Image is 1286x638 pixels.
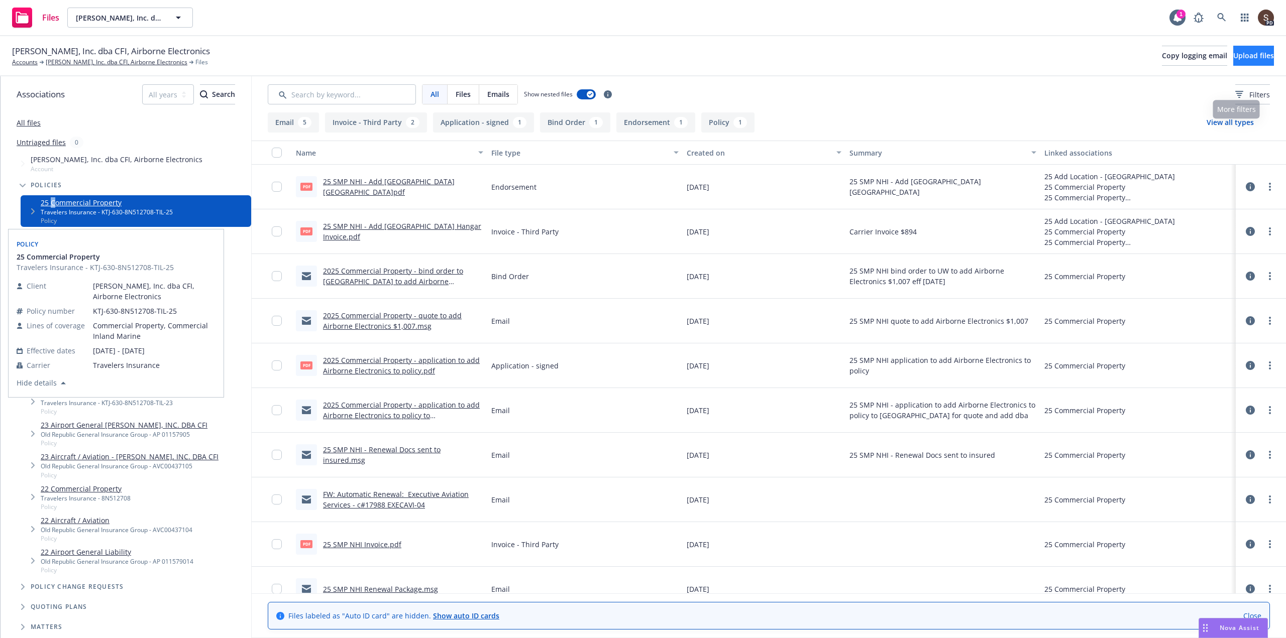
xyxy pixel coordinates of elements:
[41,502,131,511] span: Policy
[41,494,131,502] div: Travelers Insurance - 8N512708
[687,271,709,282] span: [DATE]
[67,8,193,28] button: [PERSON_NAME], Inc. dba CFI, Airborne Electronics
[76,13,163,23] span: [PERSON_NAME], Inc. dba CFI, Airborne Electronics
[1044,171,1207,182] div: 25 Add Location - [GEOGRAPHIC_DATA]
[41,483,131,494] a: 22 Commercial Property
[406,117,419,128] div: 2
[1044,450,1125,460] div: 25 Commercial Property
[1264,225,1276,237] a: more
[268,84,416,104] input: Search by keyword...
[683,141,845,165] button: Created on
[1040,141,1236,165] button: Linked associations
[687,450,709,460] span: [DATE]
[272,494,282,504] input: Toggle Row Selected
[323,400,480,441] a: 2025 Commercial Property - application to add Airborne Electronics to policy to [GEOGRAPHIC_DATA]...
[93,320,216,341] span: Commercial Property, Commercial Inland Marine
[433,112,534,133] button: Application - signed
[12,45,210,58] span: [PERSON_NAME], Inc. dba CFI, Airborne Electronics
[1264,359,1276,371] a: more
[41,430,207,439] div: Old Republic General Insurance Group - AP 01157905
[292,141,487,165] button: Name
[487,141,683,165] button: File type
[41,420,207,430] a: 23 Airport General [PERSON_NAME], INC. DBA CFI
[272,271,282,281] input: Toggle Row Selected
[540,112,610,133] button: Bind Order
[1044,360,1125,371] div: 25 Commercial Property
[1176,10,1186,19] div: 1
[272,539,282,549] input: Toggle Row Selected
[31,182,62,188] span: Policies
[41,451,219,462] a: 23 Aircraft / Aviation - [PERSON_NAME], INC. DBA CFI
[849,176,1037,197] span: 25 SMP NHI - Add [GEOGRAPHIC_DATA] [GEOGRAPHIC_DATA]
[46,58,187,67] a: [PERSON_NAME], Inc. dba CFI, Airborne Electronics
[41,216,173,225] span: Policy
[491,148,668,158] div: File type
[845,141,1041,165] button: Summary
[41,471,219,479] span: Policy
[13,377,70,389] button: Hide details
[687,360,709,371] span: [DATE]
[93,360,216,370] span: Travelers Insurance
[296,148,472,158] div: Name
[456,89,471,99] span: Files
[323,355,480,375] a: 2025 Commercial Property - application to add Airborne Electronics to policy.pdf
[1044,216,1207,226] div: 25 Add Location - [GEOGRAPHIC_DATA]
[687,316,709,326] span: [DATE]
[272,316,282,326] input: Toggle Row Selected
[41,407,173,416] span: Policy
[288,610,499,621] span: Files labeled as "Auto ID card" are hidden.
[272,450,282,460] input: Toggle Row Selected
[1044,584,1125,594] div: 25 Commercial Property
[1264,493,1276,505] a: more
[323,445,441,465] a: 25 SMP NHI - Renewal Docs sent to insured.msg
[1235,89,1270,100] span: Filters
[1189,8,1209,28] a: Report a Bug
[1264,449,1276,461] a: more
[491,539,559,550] span: Invoice - Third Party
[27,345,75,356] span: Effective dates
[323,177,455,197] a: 25 SMP NHI - Add [GEOGRAPHIC_DATA] [GEOGRAPHIC_DATA]pdf
[674,117,688,128] div: 1
[431,89,439,99] span: All
[491,584,510,594] span: Email
[17,118,41,127] a: All files
[433,611,499,620] a: Show auto ID cards
[17,88,65,101] span: Associations
[687,182,709,192] span: [DATE]
[41,197,173,208] a: 25 Commercial Property
[491,494,510,505] span: Email
[31,604,87,610] span: Quoting plans
[616,112,695,133] button: Endorsement
[1044,539,1125,550] div: 25 Commercial Property
[200,85,235,104] div: Search
[41,526,192,534] div: Old Republic General Insurance Group - AVC00437104
[12,58,38,67] a: Accounts
[1044,237,1207,247] div: 25 Commercial Property
[1191,112,1270,133] button: View all types
[1233,46,1274,66] button: Upload files
[17,262,174,273] span: Travelers Insurance - KTJ-630-8N512708-TIL-25
[1264,270,1276,282] a: more
[491,360,559,371] span: Application - signed
[849,148,1026,158] div: Summary
[849,226,917,237] span: Carrier Invoice $894
[1258,10,1274,26] img: photo
[589,117,603,128] div: 1
[27,306,75,316] span: Policy number
[849,450,995,460] span: 25 SMP NHI - Renewal Docs sent to insured
[524,90,573,98] span: Show nested files
[300,183,312,190] span: pdf
[687,539,709,550] span: [DATE]
[1044,271,1125,282] div: 25 Commercial Property
[200,90,208,98] svg: Search
[687,584,709,594] span: [DATE]
[687,494,709,505] span: [DATE]
[323,311,462,331] a: 2025 Commercial Property - quote to add Airborne Electronics $1,007.msg
[1044,494,1125,505] div: 25 Commercial Property
[1220,623,1259,632] span: Nova Assist
[1199,618,1268,638] button: Nova Assist
[93,306,216,316] span: KTJ-630-8N512708-TIL-25
[17,251,174,262] button: 25 Commercial Property
[272,360,282,370] input: Toggle Row Selected
[849,266,1037,287] span: 25 SMP NHI bind order to UW to add Airborne Electronics $1,007 eff [DATE]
